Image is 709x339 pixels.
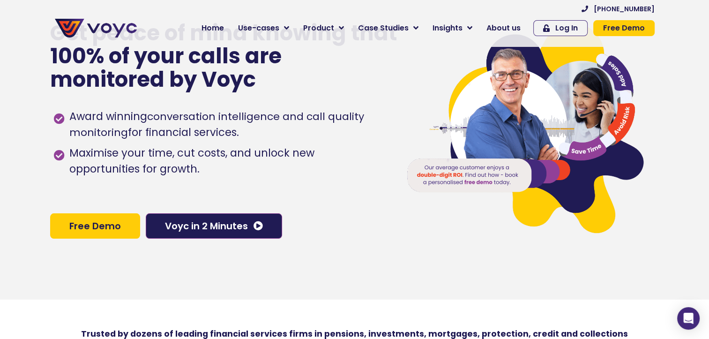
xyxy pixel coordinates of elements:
[296,19,351,38] a: Product
[165,221,248,231] span: Voyc in 2 Minutes
[603,24,645,32] span: Free Demo
[486,23,521,34] span: About us
[351,19,425,38] a: Case Studies
[533,20,588,36] a: Log In
[193,195,237,204] a: Privacy Policy
[146,213,282,239] a: Voyc in 2 Minutes
[50,22,398,91] p: Get peace of mind knowing that 100% of your calls are monitored by Voyc
[69,109,364,140] h1: conversation intelligence and call quality monitoring
[194,19,231,38] a: Home
[433,23,463,34] span: Insights
[69,221,121,231] span: Free Demo
[303,23,334,34] span: Product
[67,145,387,177] span: Maximise your time, cut costs, and unlock new opportunities for growth.
[124,38,148,48] span: Phone
[67,109,387,141] span: Award winning for financial services.
[238,23,279,34] span: Use-cases
[555,24,578,32] span: Log In
[124,76,156,87] span: Job title
[594,6,655,12] span: [PHONE_NUMBER]
[425,19,479,38] a: Insights
[50,213,140,239] a: Free Demo
[55,19,137,38] img: voyc-full-logo
[202,23,224,34] span: Home
[582,6,655,12] a: [PHONE_NUMBER]
[479,19,528,38] a: About us
[593,20,655,36] a: Free Demo
[231,19,296,38] a: Use-cases
[677,307,700,330] div: Open Intercom Messenger
[358,23,409,34] span: Case Studies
